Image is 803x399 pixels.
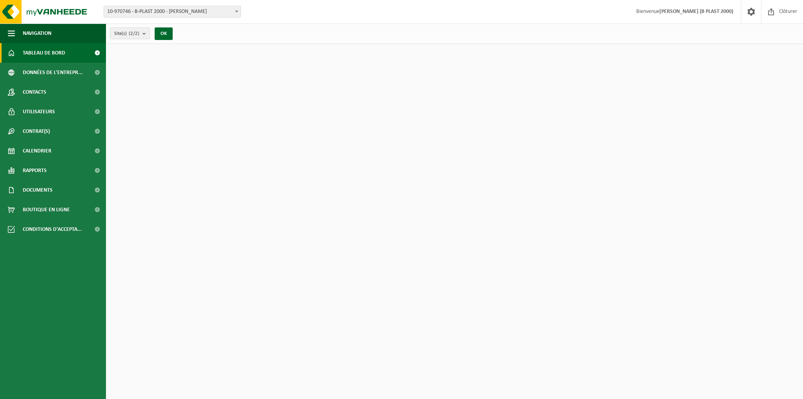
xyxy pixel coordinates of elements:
span: Utilisateurs [23,102,55,122]
span: Site(s) [114,28,139,40]
button: Site(s)(2/2) [110,27,150,39]
span: Navigation [23,24,51,43]
count: (2/2) [129,31,139,36]
span: Rapports [23,161,47,180]
span: Contacts [23,82,46,102]
span: Boutique en ligne [23,200,70,219]
span: Données de l'entrepr... [23,63,83,82]
span: 10-970746 - B-PLAST 2000 - Aurich [104,6,241,17]
span: Conditions d'accepta... [23,219,82,239]
button: OK [155,27,173,40]
span: Documents [23,180,53,200]
strong: [PERSON_NAME] (B PLAST 2000) [659,9,733,15]
span: 10-970746 - B-PLAST 2000 - Aurich [104,6,241,18]
span: Tableau de bord [23,43,65,63]
span: Calendrier [23,141,51,161]
span: Contrat(s) [23,122,50,141]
